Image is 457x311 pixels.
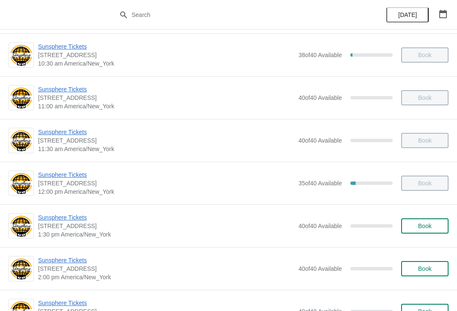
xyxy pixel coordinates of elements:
button: Book [401,261,449,276]
span: Sunsphere Tickets [38,299,294,307]
img: Sunsphere Tickets | 810 Clinch Avenue, Knoxville, TN, USA | 12:00 pm America/New_York [9,172,33,195]
span: [STREET_ADDRESS] [38,51,294,59]
span: Sunsphere Tickets [38,128,294,136]
span: [STREET_ADDRESS] [38,179,294,187]
button: [DATE] [386,7,429,22]
span: 40 of 40 Available [298,223,342,229]
span: [STREET_ADDRESS] [38,222,294,230]
img: Sunsphere Tickets | 810 Clinch Avenue, Knoxville, TN, USA | 1:30 pm America/New_York [9,215,33,238]
span: Sunsphere Tickets [38,171,294,179]
span: 12:00 pm America/New_York [38,187,294,196]
span: 2:00 pm America/New_York [38,273,294,281]
span: Book [418,223,432,229]
input: Search [131,7,343,22]
img: Sunsphere Tickets | 810 Clinch Avenue, Knoxville, TN, USA | 10:30 am America/New_York [9,44,33,67]
button: Book [401,218,449,234]
span: 10:30 am America/New_York [38,59,294,68]
img: Sunsphere Tickets | 810 Clinch Avenue, Knoxville, TN, USA | 11:00 am America/New_York [9,86,33,110]
span: 40 of 40 Available [298,94,342,101]
span: Sunsphere Tickets [38,85,294,94]
span: [STREET_ADDRESS] [38,94,294,102]
span: 11:00 am America/New_York [38,102,294,110]
img: Sunsphere Tickets | 810 Clinch Avenue, Knoxville, TN, USA | 11:30 am America/New_York [9,129,33,152]
img: Sunsphere Tickets | 810 Clinch Avenue, Knoxville, TN, USA | 2:00 pm America/New_York [9,257,33,281]
span: 40 of 40 Available [298,137,342,144]
span: 40 of 40 Available [298,265,342,272]
span: 35 of 40 Available [298,180,342,187]
span: Book [418,265,432,272]
span: [STREET_ADDRESS] [38,136,294,145]
span: Sunsphere Tickets [38,42,294,51]
span: Sunsphere Tickets [38,256,294,264]
span: 1:30 pm America/New_York [38,230,294,239]
span: [STREET_ADDRESS] [38,264,294,273]
span: Sunsphere Tickets [38,213,294,222]
span: 38 of 40 Available [298,52,342,58]
span: 11:30 am America/New_York [38,145,294,153]
span: [DATE] [398,11,417,18]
